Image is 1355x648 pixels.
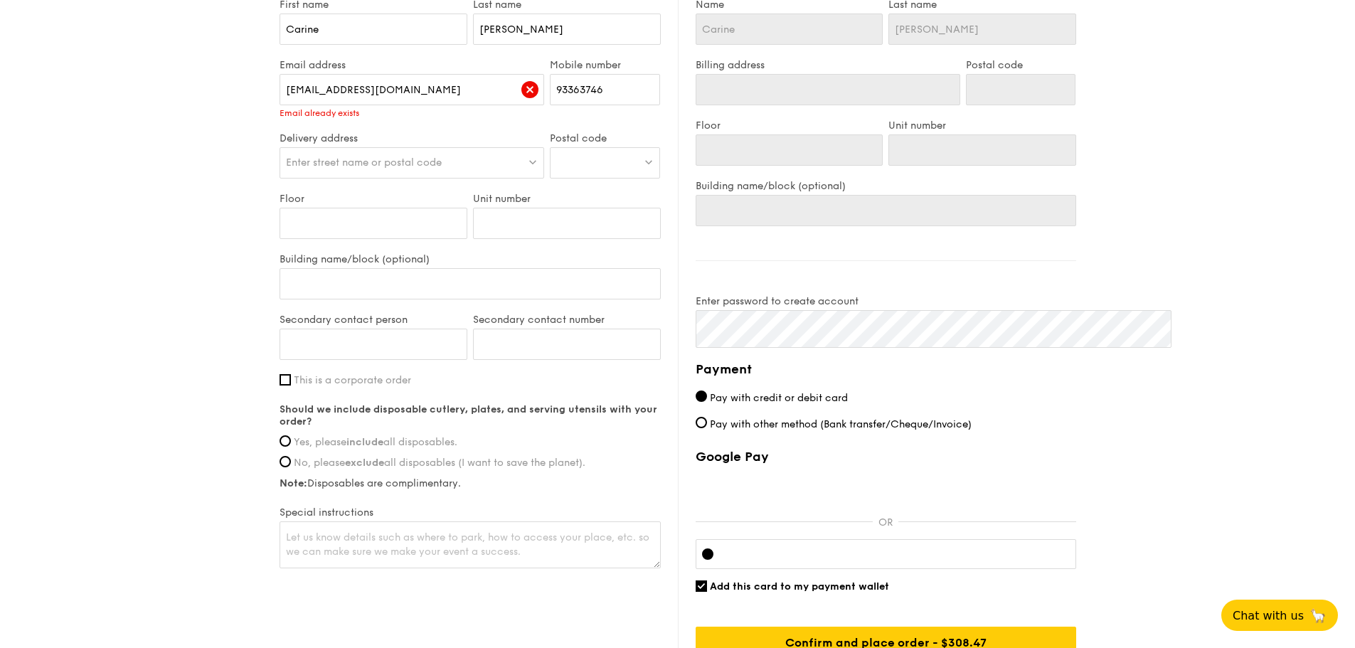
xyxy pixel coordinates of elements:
[644,156,654,167] img: icon-dropdown.fa26e9f9.svg
[528,156,538,167] img: icon-dropdown.fa26e9f9.svg
[280,435,291,447] input: Yes, pleaseincludeall disposables.
[280,253,661,265] label: Building name/block (optional)
[1233,609,1304,622] span: Chat with us
[521,81,538,98] img: icon-error.62b55002.svg
[280,477,661,489] label: Disposables are complimentary.
[294,374,411,386] span: This is a corporate order
[280,59,545,71] label: Email address
[294,457,585,469] span: No, please all disposables (I want to save the planet).
[346,436,383,448] strong: include
[696,59,960,71] label: Billing address
[696,449,1076,464] label: Google Pay
[286,156,442,169] span: Enter street name or postal code
[696,417,707,428] input: Pay with other method (Bank transfer/Cheque/Invoice)
[888,119,1076,132] label: Unit number
[280,477,307,489] strong: Note:
[473,314,661,326] label: Secondary contact number
[696,391,707,402] input: Pay with credit or debit card
[696,119,883,132] label: Floor
[696,180,1076,192] label: Building name/block (optional)
[1221,600,1338,631] button: Chat with us🦙
[696,473,1076,504] iframe: Secure payment button frame
[710,418,972,430] span: Pay with other method (Bank transfer/Cheque/Invoice)
[280,403,657,427] strong: Should we include disposable cutlery, plates, and serving utensils with your order?
[280,193,467,205] label: Floor
[550,59,660,71] label: Mobile number
[280,314,467,326] label: Secondary contact person
[280,374,291,386] input: This is a corporate order
[966,59,1076,71] label: Postal code
[696,359,1076,379] h4: Payment
[345,457,384,469] strong: exclude
[696,295,1076,307] label: Enter password to create account
[550,132,660,144] label: Postal code
[710,580,889,593] span: Add this card to my payment wallet
[725,548,1070,560] iframe: Secure card payment input frame
[710,392,848,404] span: Pay with credit or debit card
[280,108,545,118] div: Email already exists
[473,193,661,205] label: Unit number
[280,132,545,144] label: Delivery address
[280,506,661,519] label: Special instructions
[1309,607,1327,624] span: 🦙
[873,516,898,529] p: OR
[294,436,457,448] span: Yes, please all disposables.
[280,456,291,467] input: No, pleaseexcludeall disposables (I want to save the planet).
